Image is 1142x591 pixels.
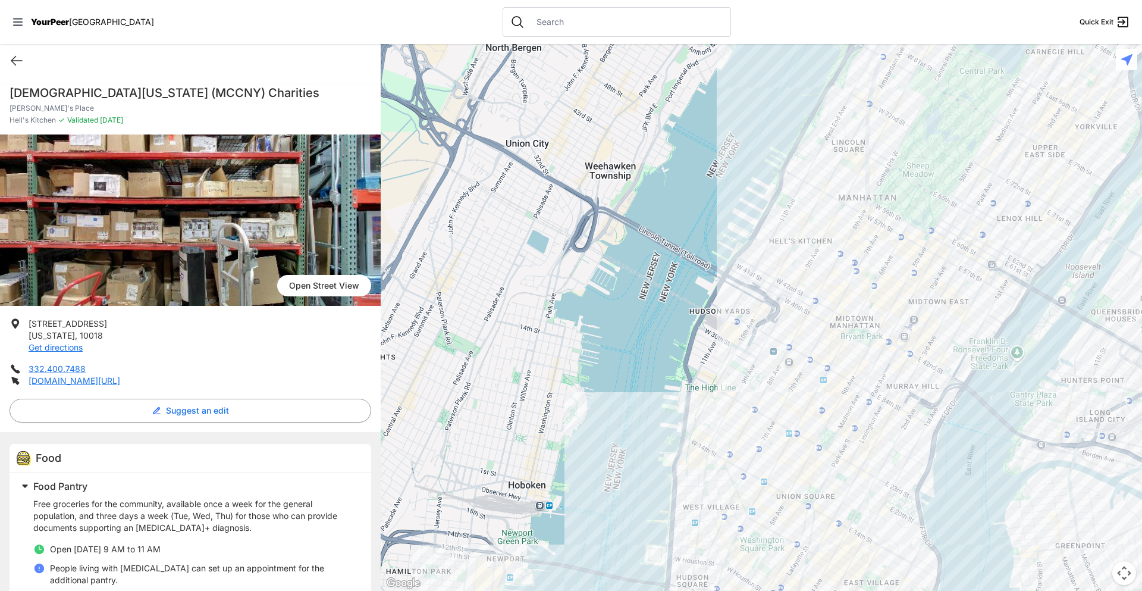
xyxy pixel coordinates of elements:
span: ✓ [58,115,65,125]
span: Open [DATE] 9 AM to 11 AM [50,544,161,554]
a: 332.400.7488 [29,364,86,374]
input: Search [529,16,723,28]
div: New York [381,44,1142,591]
button: Map camera controls [1112,561,1136,585]
span: Quick Exit [1080,17,1113,27]
span: Hell's Kitchen [10,115,56,125]
span: [US_STATE] [29,330,75,340]
span: [GEOGRAPHIC_DATA] [69,17,154,27]
span: , [75,330,77,340]
p: [PERSON_NAME]'s Place [10,104,371,113]
a: Open this area in Google Maps (opens a new window) [384,576,423,591]
span: YourPeer [31,17,69,27]
span: Food [36,452,61,464]
h1: [DEMOGRAPHIC_DATA][US_STATE] (MCCNY) Charities [10,85,371,101]
a: YourPeer[GEOGRAPHIC_DATA] [31,18,154,26]
a: Get directions [29,342,83,352]
span: Food Pantry [33,480,87,492]
span: [DATE] [98,115,123,124]
span: [STREET_ADDRESS] [29,318,107,329]
button: Suggest an edit [10,399,371,423]
span: Suggest an edit [166,405,229,417]
a: Open Street View [277,275,371,296]
a: [DOMAIN_NAME][URL] [29,376,120,386]
span: 10018 [80,330,103,340]
span: Validated [67,115,98,124]
p: People living with [MEDICAL_DATA] can set up an appointment for the additional pantry. [50,562,357,586]
a: Quick Exit [1080,15,1130,29]
img: Google [384,576,423,591]
p: Free groceries for the community, available once a week for the general population, and three day... [33,498,357,534]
